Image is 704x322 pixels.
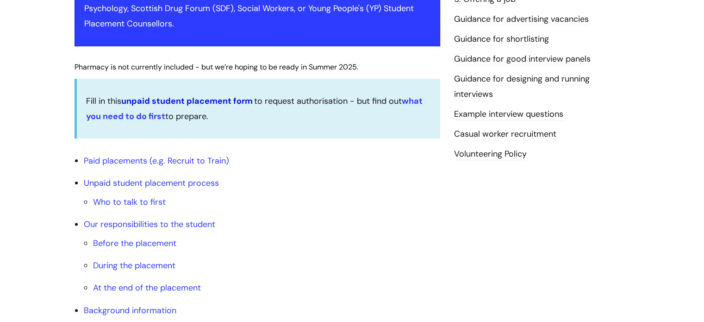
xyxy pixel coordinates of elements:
[84,177,219,189] a: Unpaid student placement process
[93,260,175,271] a: During the placement
[93,196,166,208] a: Who to talk to first
[454,128,556,140] a: Casual worker recruitment
[454,53,591,65] a: Guidance for good interview panels
[454,73,590,100] a: Guidance for designing and running interviews
[454,108,563,120] a: Example interview questions
[93,238,176,249] a: Before the placement
[75,62,358,72] span: Pharmacy is not currently included - but we’re hoping to be ready in Summer 2025.
[84,219,215,230] a: Our responsibilities to the student
[86,95,423,121] a: what you need to do first
[93,282,201,293] a: At the end of the placement
[84,305,176,316] a: Background information
[454,13,589,25] a: Guidance for advertising vacancies
[454,33,549,45] a: Guidance for shortlisting
[454,148,527,160] a: Volunteering Policy
[84,155,229,166] a: Paid placements (e.g. Recruit to Train)
[86,94,431,124] p: Fill in this to request authorisation - but find out to prepare.
[121,95,253,107] a: unpaid student placement form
